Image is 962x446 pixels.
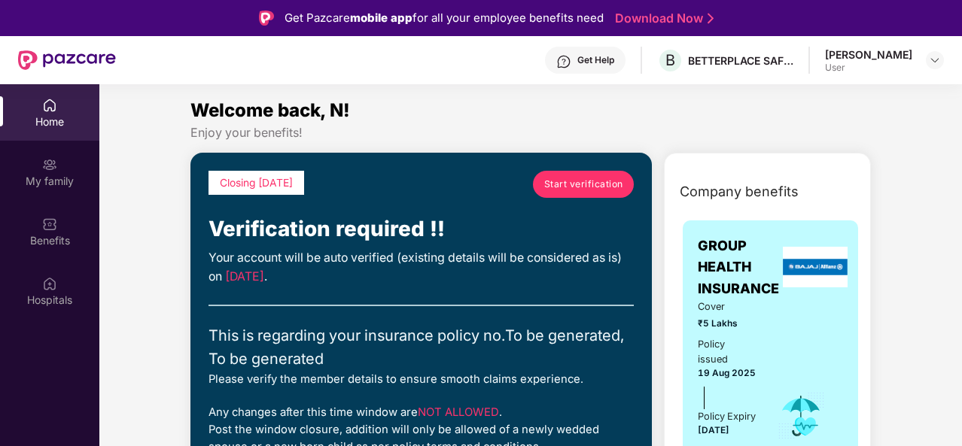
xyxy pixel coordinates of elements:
div: BETTERPLACE SAFETY SOLUTIONS PRIVATE LIMITED [688,53,793,68]
img: New Pazcare Logo [18,50,116,70]
div: [PERSON_NAME] [825,47,912,62]
strong: mobile app [350,11,413,25]
img: insurerLogo [783,247,848,287]
span: NOT ALLOWED [418,405,499,419]
span: Cover [698,299,756,314]
div: Policy issued [698,337,756,367]
span: Start verification [544,177,623,191]
div: Please verify the member details to ensure smooth claims experience. [209,371,634,388]
img: icon [777,391,826,441]
div: User [825,62,912,74]
div: Verification required !! [209,213,634,246]
img: svg+xml;base64,PHN2ZyBpZD0iQmVuZWZpdHMiIHhtbG5zPSJodHRwOi8vd3d3LnczLm9yZy8yMDAwL3N2ZyIgd2lkdGg9Ij... [42,217,57,232]
div: This is regarding your insurance policy no. To be generated, To be generated [209,324,634,371]
img: Logo [259,11,274,26]
span: ₹5 Lakhs [698,317,756,331]
div: Get Help [577,54,614,66]
img: Stroke [708,11,714,26]
img: svg+xml;base64,PHN2ZyBpZD0iSGVscC0zMngzMiIgeG1sbnM9Imh0dHA6Ly93d3cudzMub3JnLzIwMDAvc3ZnIiB3aWR0aD... [556,54,571,69]
div: Get Pazcare for all your employee benefits need [285,9,604,27]
img: svg+xml;base64,PHN2ZyBpZD0iSG9zcGl0YWxzIiB4bWxucz0iaHR0cDovL3d3dy53My5vcmcvMjAwMC9zdmciIHdpZHRoPS... [42,276,57,291]
a: Download Now [615,11,709,26]
span: B [665,51,675,69]
span: Welcome back, N! [190,99,350,121]
span: Closing [DATE] [220,177,293,189]
span: 19 Aug 2025 [698,368,756,378]
span: Company benefits [680,181,799,202]
img: svg+xml;base64,PHN2ZyB3aWR0aD0iMjAiIGhlaWdodD0iMjAiIHZpZXdCb3g9IjAgMCAyMCAyMCIgZmlsbD0ibm9uZSIgeG... [42,157,57,172]
a: Start verification [533,171,634,198]
span: [DATE] [225,269,264,284]
div: Your account will be auto verified (existing details will be considered as is) on . [209,249,634,287]
span: [DATE] [698,425,729,435]
span: GROUP HEALTH INSURANCE [698,235,779,299]
img: svg+xml;base64,PHN2ZyBpZD0iRHJvcGRvd24tMzJ4MzIiIHhtbG5zPSJodHRwOi8vd3d3LnczLm9yZy8yMDAwL3N2ZyIgd2... [929,54,941,66]
div: Policy Expiry [698,409,756,424]
div: Enjoy your benefits! [190,125,871,141]
img: svg+xml;base64,PHN2ZyBpZD0iSG9tZSIgeG1sbnM9Imh0dHA6Ly93d3cudzMub3JnLzIwMDAvc3ZnIiB3aWR0aD0iMjAiIG... [42,98,57,113]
